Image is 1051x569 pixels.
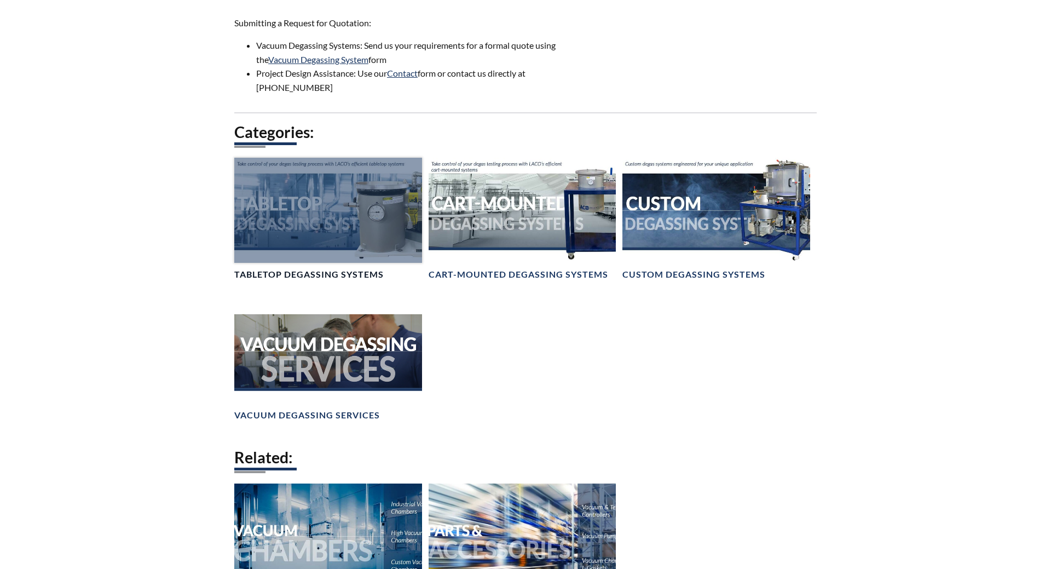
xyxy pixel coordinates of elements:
li: Project Design Assistance: Use our form or contact us directly at [PHONE_NUMBER] [256,66,579,94]
a: Header showing degassing systemCustom Degassing Systems [622,158,810,281]
li: Vacuum Degassing Systems: Send us your requirements for a formal quote using the form [256,38,579,66]
h2: Related: [234,447,817,468]
h4: Tabletop Degassing Systems [234,269,384,280]
a: Vacuum Degassing System [268,54,368,65]
h4: Custom Degassing Systems [622,269,765,280]
h4: Vacuum Degassing Services [234,410,380,421]
a: Contact [387,68,418,78]
h2: Categories: [234,122,817,142]
a: Vacuum Degassing Services headerVacuum Degassing Services [234,298,422,422]
a: Cart-Mounted Degassing Systems headerCart-Mounted Degassing Systems [429,158,616,281]
p: Submitting a Request for Quotation: [234,16,579,30]
h4: Cart-Mounted Degassing Systems [429,269,608,280]
a: Tabletop Degassing Systems headerTabletop Degassing Systems [234,158,422,281]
